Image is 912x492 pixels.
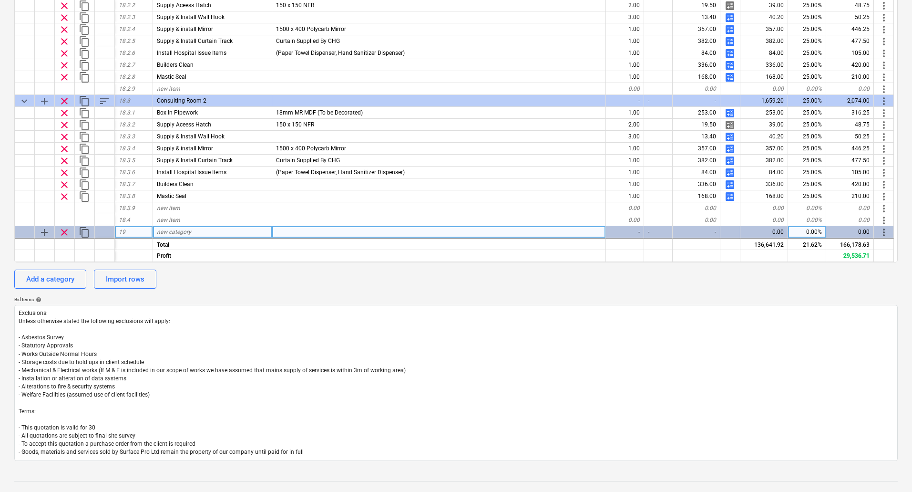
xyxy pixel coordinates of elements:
span: 18.3.1 [119,109,135,116]
span: More actions [878,36,890,47]
span: More actions [878,203,890,214]
div: 0.00 [740,214,788,226]
div: 25.00% [788,47,826,59]
span: More actions [878,167,890,178]
div: 25.00% [788,190,826,202]
span: Curtain Supplied By CHG [276,38,340,44]
span: 18.2.6 [119,50,135,56]
span: 18.4 [119,217,130,223]
span: Manage detailed breakdown for the row [724,24,736,35]
div: 136,641.92 [740,238,788,250]
div: 1.00 [606,107,644,119]
span: Duplicate row [79,191,90,202]
span: Duplicate row [79,36,90,47]
span: Manage detailed breakdown for the row [724,107,736,119]
span: (Paper Towel Dispenser, Hand Sanitizer Dispenser) [276,50,405,56]
div: Add a category [26,273,74,285]
div: 1.00 [606,35,644,47]
span: Remove row [59,95,70,107]
span: More actions [878,227,890,238]
span: 18.2.7 [119,62,135,68]
div: 0.00 [740,202,788,214]
div: 25.00% [788,59,826,71]
span: More actions [878,131,890,143]
div: 0.00 [740,226,788,238]
div: 13.40 [673,131,720,143]
span: More actions [878,215,890,226]
div: 0.00 [673,214,720,226]
span: 18.3.9 [119,205,135,211]
div: 336.00 [740,59,788,71]
div: - [644,226,673,238]
div: 2.00 [606,119,644,131]
div: 382.00 [740,155,788,167]
span: 18.2.4 [119,26,135,32]
div: 21.62% [788,238,826,250]
span: More actions [878,155,890,167]
div: 19.50 [673,119,720,131]
div: 336.00 [673,59,720,71]
span: Remove row [59,12,70,23]
div: 1.00 [606,143,644,155]
span: Duplicate row [79,143,90,155]
div: 0.00% [788,214,826,226]
div: 0.00% [788,226,826,238]
span: Duplicate row [79,167,90,178]
div: Profit [153,250,272,262]
span: Manage detailed breakdown for the row [724,72,736,83]
span: Manage detailed breakdown for the row [724,167,736,178]
span: Install Hospital Issue Items [157,169,226,176]
div: 336.00 [673,178,720,190]
div: 48.75 [826,119,874,131]
div: 168.00 [740,190,788,202]
span: Remove row [59,179,70,190]
span: 18.3.6 [119,169,135,176]
div: 253.00 [673,107,720,119]
div: 40.20 [740,131,788,143]
span: Manage detailed breakdown for the row [724,131,736,143]
span: Manage detailed breakdown for the row [724,48,736,59]
div: 0.00 [826,202,874,214]
div: 84.00 [673,47,720,59]
div: 3.00 [606,11,644,23]
span: Manage detailed breakdown for the row [724,155,736,167]
div: 0.00 [826,214,874,226]
div: 84.00 [740,167,788,178]
div: 0.00 [673,83,720,95]
div: 25.00% [788,95,826,107]
div: 382.00 [740,35,788,47]
span: Supply & Install Wall Hook [157,14,225,21]
span: Duplicate row [79,24,90,35]
div: 1.00 [606,23,644,35]
div: 166,178.63 [826,238,874,250]
span: Duplicate row [79,119,90,131]
button: Import rows [94,270,156,289]
div: 0.00 [606,202,644,214]
div: 0.00 [673,202,720,214]
span: 18.3.4 [119,145,135,152]
div: 25.00% [788,131,826,143]
div: Total [153,238,272,250]
textarea: Exclusions: Unless otherwise stated the following exclusions will apply: - Asbestos Survey - Stat... [14,305,898,461]
span: Manage detailed breakdown for the row [724,143,736,155]
span: Duplicate row [79,12,90,23]
span: Manage detailed breakdown for the row [724,12,736,23]
div: 1.00 [606,167,644,178]
div: 3.00 [606,131,644,143]
div: 382.00 [673,155,720,167]
div: 357.00 [740,143,788,155]
span: Manage detailed breakdown for the row [724,60,736,71]
div: 336.00 [740,178,788,190]
span: Builders Clean [157,181,194,188]
span: Remove row [59,191,70,202]
span: More actions [878,95,890,107]
span: More actions [878,119,890,131]
span: Supply & Install Curtain Track [157,38,233,44]
div: 210.00 [826,71,874,83]
span: Manage detailed breakdown for the row [724,179,736,190]
span: Remove row [59,167,70,178]
div: 357.00 [673,23,720,35]
span: Duplicate row [79,179,90,190]
div: 25.00% [788,107,826,119]
span: Consulting Room 2 [157,97,206,104]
